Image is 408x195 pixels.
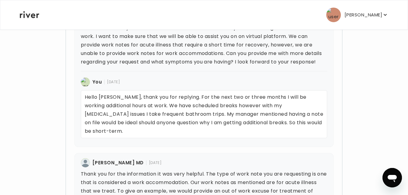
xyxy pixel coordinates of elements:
[92,78,102,86] h4: You
[345,11,382,19] p: [PERSON_NAME]
[81,90,327,138] p: Hello [PERSON_NAME], thank you for replying. For the next two or three months I will be working a...
[326,8,341,22] img: user avatar
[81,15,327,66] p: Hi [PERSON_NAME]! I am [PERSON_NAME], a physician licensed in your state. I have gotten a chance ...
[81,158,90,167] img: user avatar
[104,80,120,84] span: [DATE]
[81,77,90,87] img: user avatar
[146,160,162,165] span: [DATE]
[382,168,402,187] iframe: Button to launch messaging window
[92,159,144,167] h4: [PERSON_NAME] MD
[326,8,388,22] button: user avatar[PERSON_NAME]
